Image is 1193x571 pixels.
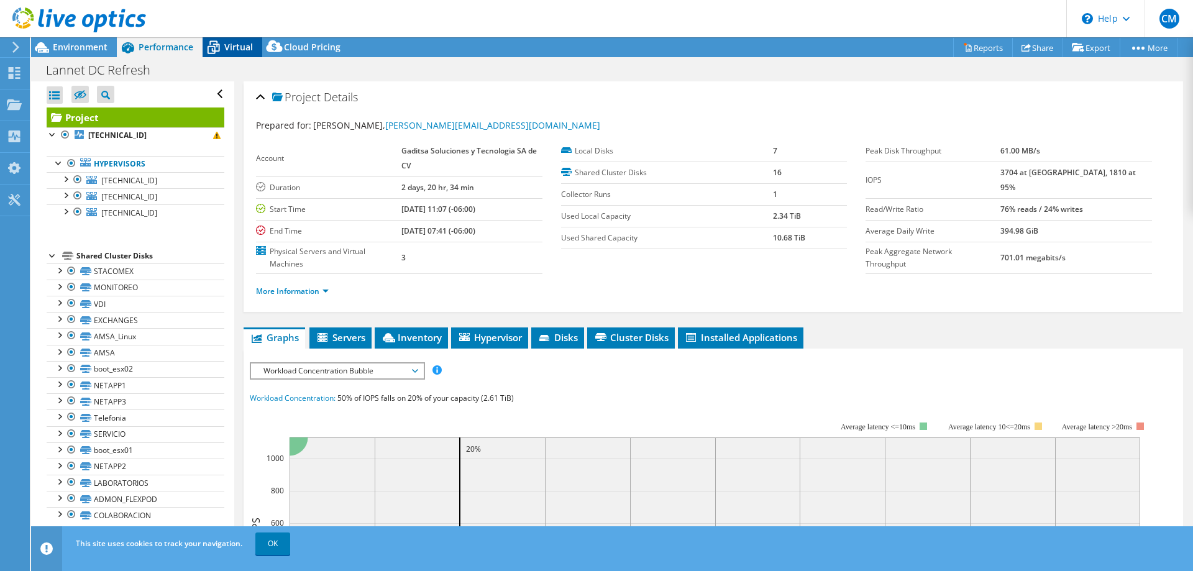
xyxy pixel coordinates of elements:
label: Collector Runs [561,188,773,201]
b: 3 [401,252,406,263]
label: Shared Cluster Disks [561,167,773,179]
b: 394.98 GiB [1000,226,1038,236]
a: VDI [47,296,224,312]
label: Peak Disk Throughput [866,145,1000,157]
a: OK [255,532,290,555]
a: Export [1063,38,1120,57]
a: Share [1012,38,1063,57]
text: 800 [271,485,284,496]
a: STACOMEX [47,263,224,280]
a: AMSA [47,345,224,361]
b: 16 [773,167,782,178]
label: Start Time [256,203,401,216]
span: Virtual [224,41,253,53]
text: 20% [466,444,481,454]
text: Average latency >20ms [1062,423,1132,431]
label: IOPS [866,174,1000,186]
span: Graphs [250,331,299,344]
span: Details [324,89,358,104]
label: Account [256,152,401,165]
span: Environment [53,41,107,53]
span: 50% of IOPS falls on 20% of your capacity (2.61 TiB) [337,393,514,403]
span: Servers [316,331,365,344]
label: Physical Servers and Virtual Machines [256,245,401,270]
a: LABORATORIOS [47,475,224,491]
b: 2.34 TiB [773,211,801,221]
span: CM [1159,9,1179,29]
text: 600 [271,518,284,528]
b: [TECHNICAL_ID] [88,130,147,140]
span: Performance [139,41,193,53]
span: Hypervisor [457,331,522,344]
a: NETAPP2 [47,459,224,475]
div: Shared Cluster Disks [76,249,224,263]
a: ADMON_FLEXPOD [47,491,224,507]
b: 701.01 megabits/s [1000,252,1066,263]
span: Disks [537,331,578,344]
span: This site uses cookies to track your navigation. [76,538,242,549]
a: EXCHANGES [47,312,224,328]
b: 10.68 TiB [773,232,805,243]
a: Telefonia [47,409,224,426]
label: Used Shared Capacity [561,232,773,244]
span: [TECHNICAL_ID] [101,208,157,218]
svg: \n [1082,13,1093,24]
a: NETAPP1 [47,377,224,393]
a: Hypervisors [47,156,224,172]
a: More Information [256,286,329,296]
b: 1 [773,189,777,199]
a: boot_esx01 [47,442,224,459]
a: COLABORACION [47,507,224,523]
b: 7 [773,145,777,156]
b: 3704 at [GEOGRAPHIC_DATA], 1810 at 95% [1000,167,1136,193]
a: [TECHNICAL_ID] [47,127,224,144]
h1: Lannet DC Refresh [40,63,170,77]
a: [TECHNICAL_ID] [47,204,224,221]
span: Cloud Pricing [284,41,341,53]
a: More [1120,38,1177,57]
a: [PERSON_NAME][EMAIL_ADDRESS][DOMAIN_NAME] [385,119,600,131]
a: Reports [953,38,1013,57]
a: [TECHNICAL_ID] [47,188,224,204]
a: AMSA_Linux [47,328,224,344]
b: 76% reads / 24% writes [1000,204,1083,214]
span: [TECHNICAL_ID] [101,191,157,202]
b: [DATE] 11:07 (-06:00) [401,204,475,214]
tspan: Average latency <=10ms [841,423,915,431]
label: Used Local Capacity [561,210,773,222]
a: [TECHNICAL_ID] [47,172,224,188]
b: Gaditsa Soluciones y Tecnologia SA de CV [401,145,537,171]
b: 2 days, 20 hr, 34 min [401,182,474,193]
span: Inventory [381,331,442,344]
span: Cluster Disks [593,331,669,344]
label: Local Disks [561,145,773,157]
a: MONITOREO [47,280,224,296]
b: 61.00 MB/s [1000,145,1040,156]
label: Read/Write Ratio [866,203,1000,216]
span: Workload Concentration Bubble [257,363,417,378]
a: Project [47,107,224,127]
span: Project [272,91,321,104]
span: [TECHNICAL_ID] [101,175,157,186]
tspan: Average latency 10<=20ms [948,423,1030,431]
a: boot_esx02 [47,361,224,377]
label: Peak Aggregate Network Throughput [866,245,1000,270]
b: [DATE] 07:41 (-06:00) [401,226,475,236]
label: End Time [256,225,401,237]
span: [PERSON_NAME], [313,119,600,131]
label: Average Daily Write [866,225,1000,237]
label: Prepared for: [256,119,311,131]
a: NETAPP3 [47,393,224,409]
span: Installed Applications [684,331,797,344]
label: Duration [256,181,401,194]
a: SERVICIO [47,426,224,442]
span: Workload Concentration: [250,393,336,403]
text: 1000 [267,453,284,464]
